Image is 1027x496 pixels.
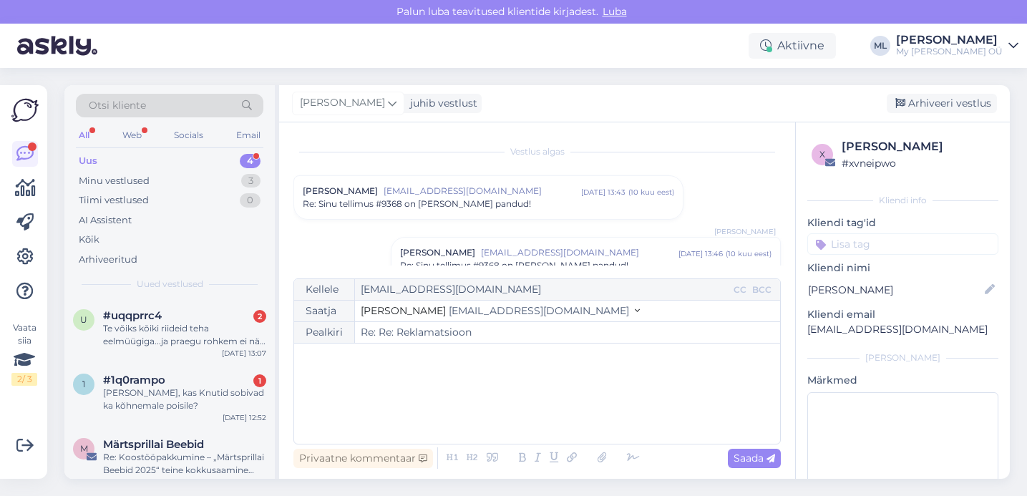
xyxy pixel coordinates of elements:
[896,34,1018,57] a: [PERSON_NAME]My [PERSON_NAME] OÜ
[11,97,39,124] img: Askly Logo
[807,215,998,230] p: Kliendi tag'id
[293,145,781,158] div: Vestlus algas
[11,321,37,386] div: Vaata siia
[294,322,355,343] div: Pealkiri
[294,301,355,321] div: Saatja
[80,443,88,454] span: M
[103,309,162,322] span: #uqqprrc4
[807,261,998,276] p: Kliendi nimi
[171,126,206,145] div: Socials
[870,36,890,56] div: ML
[103,386,266,412] div: [PERSON_NAME], kas Knutid sobivad ka kõhnemale poisile?
[103,322,266,348] div: Te võiks kõiki riideid teha eelmüügiga...ja praegu rohkem ei näe midagi teil...
[678,248,723,259] div: [DATE] 13:46
[79,154,97,168] div: Uus
[749,283,774,296] div: BCC
[294,279,355,300] div: Kellele
[303,198,531,210] span: Re: Sinu tellimus #9368 on [PERSON_NAME] pandud!
[726,248,772,259] div: ( 10 kuu eest )
[11,373,37,386] div: 2 / 3
[714,226,776,237] span: [PERSON_NAME]
[76,126,92,145] div: All
[598,5,631,18] span: Luba
[79,213,132,228] div: AI Assistent
[82,379,85,389] span: 1
[842,155,994,171] div: # xvneipwo
[807,307,998,322] p: Kliendi email
[103,438,204,451] span: Märtsprillai Beebid
[120,126,145,145] div: Web
[79,193,149,208] div: Tiimi vestlused
[80,314,87,325] span: u
[807,233,998,255] input: Lisa tag
[233,126,263,145] div: Email
[404,96,477,111] div: juhib vestlust
[807,351,998,364] div: [PERSON_NAME]
[303,185,378,198] span: [PERSON_NAME]
[400,259,628,272] span: Re: Sinu tellimus #9368 on [PERSON_NAME] pandud!
[807,322,998,337] p: [EMAIL_ADDRESS][DOMAIN_NAME]
[361,304,446,317] span: [PERSON_NAME]
[481,246,678,259] span: [EMAIL_ADDRESS][DOMAIN_NAME]
[581,187,626,198] div: [DATE] 13:43
[731,283,749,296] div: CC
[628,187,674,198] div: ( 10 kuu eest )
[103,451,266,477] div: Re: Koostööpakkumine – „Märtsprillai Beebid 2025“ teine kokkusaamine mais
[79,233,99,247] div: Kõik
[807,194,998,207] div: Kliendi info
[842,138,994,155] div: [PERSON_NAME]
[400,246,475,259] span: [PERSON_NAME]
[896,34,1003,46] div: [PERSON_NAME]
[79,253,137,267] div: Arhiveeritud
[807,373,998,388] p: Märkmed
[253,310,266,323] div: 2
[300,95,385,111] span: [PERSON_NAME]
[355,322,780,343] input: Write subject here...
[355,279,731,300] input: Recepient...
[253,374,266,387] div: 1
[223,477,266,487] div: [DATE] 11:45
[137,278,203,291] span: Uued vestlused
[79,174,150,188] div: Minu vestlused
[734,452,775,465] span: Saada
[819,149,825,160] span: x
[89,98,146,113] span: Otsi kliente
[293,449,433,468] div: Privaatne kommentaar
[241,174,261,188] div: 3
[103,374,165,386] span: #1q0rampo
[749,33,836,59] div: Aktiivne
[240,193,261,208] div: 0
[240,154,261,168] div: 4
[223,412,266,423] div: [DATE] 12:52
[887,94,997,113] div: Arhiveeri vestlus
[449,304,629,317] span: [EMAIL_ADDRESS][DOMAIN_NAME]
[808,282,982,298] input: Lisa nimi
[361,303,640,318] button: [PERSON_NAME] [EMAIL_ADDRESS][DOMAIN_NAME]
[896,46,1003,57] div: My [PERSON_NAME] OÜ
[384,185,581,198] span: [EMAIL_ADDRESS][DOMAIN_NAME]
[222,348,266,359] div: [DATE] 13:07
